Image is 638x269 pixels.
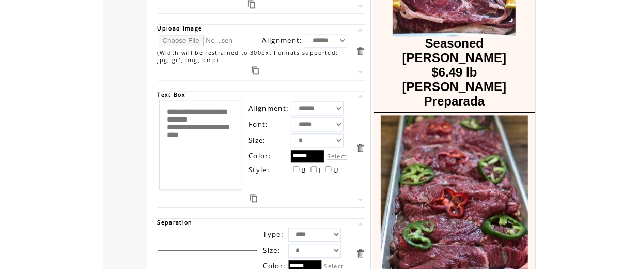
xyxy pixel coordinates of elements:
a: Move this item up [355,91,365,101]
span: U [333,165,339,174]
a: Duplicate this item [252,66,259,74]
span: (Width will be restrained to 300px. Formats supported: jpg, gif, png, bmp) [158,49,338,64]
span: Size: [263,246,281,255]
span: B [301,165,306,174]
font: Seasoned [PERSON_NAME] $6.49 lb [PERSON_NAME] Preparada [402,36,506,108]
a: Move this item down [355,1,365,11]
span: Separation [158,219,193,226]
span: Size: [248,136,266,145]
a: Delete this item [355,46,365,56]
a: Move this item down [355,67,365,77]
span: Style: [248,165,270,174]
span: Upload Image [158,25,203,32]
span: Font: [248,119,269,129]
a: Duplicate this item [250,194,257,202]
span: Text Box [158,91,186,98]
a: Delete this item [355,248,365,258]
a: Move this item up [355,25,365,35]
span: Type: [263,230,284,239]
a: Move this item down [355,195,365,205]
span: Alignment: [262,36,303,45]
span: I [319,165,321,174]
a: Delete this item [355,143,365,153]
label: Select [327,152,347,160]
span: Color: [248,151,271,160]
a: Move this item up [355,219,365,229]
span: Alignment: [248,103,289,113]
